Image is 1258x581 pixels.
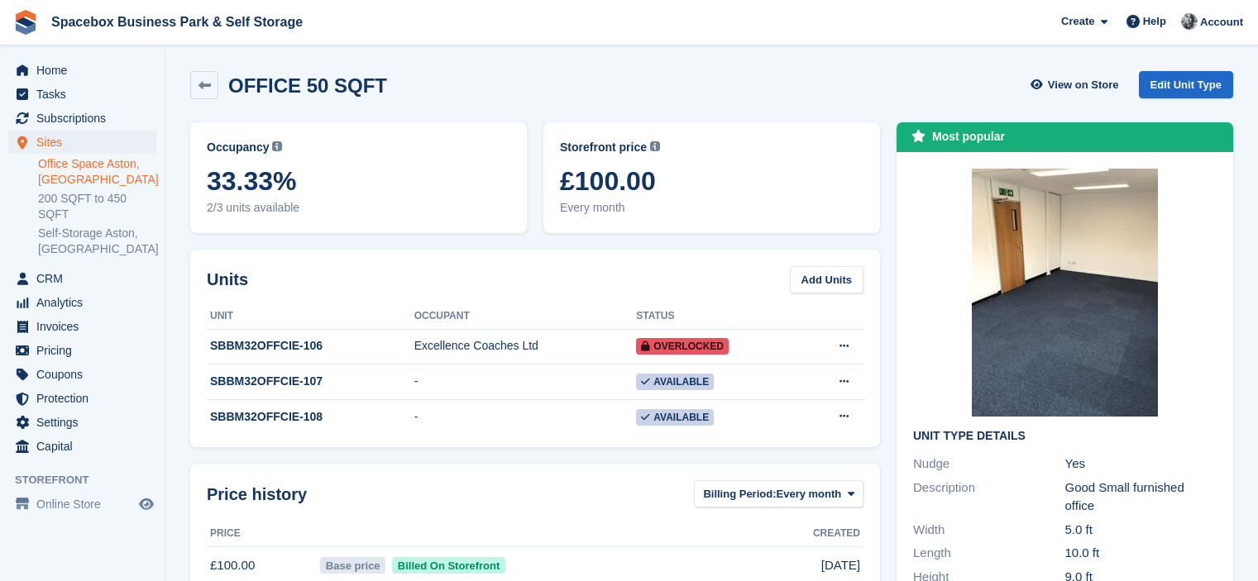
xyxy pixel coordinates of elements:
[207,373,414,390] div: SBBM32OFFCIE-107
[560,166,863,196] span: £100.00
[36,131,136,154] span: Sites
[392,557,505,574] span: Billed On Storefront
[36,493,136,516] span: Online Store
[1065,544,1217,563] div: 10.0 ft
[8,83,156,106] a: menu
[136,494,156,514] a: Preview store
[36,411,136,434] span: Settings
[207,521,317,547] th: Price
[207,166,510,196] span: 33.33%
[1181,13,1198,30] img: SUDIPTA VIRMANI
[228,74,387,97] h2: OFFICE 50 SQFT
[272,141,282,151] img: icon-info-grey-7440780725fd019a000dd9b08b2336e03edf1995a4989e88bcd33f0948082b44.svg
[913,430,1217,443] h2: Unit Type details
[1029,71,1126,98] a: View on Store
[36,291,136,314] span: Analytics
[1065,521,1217,540] div: 5.0 ft
[36,387,136,410] span: Protection
[207,337,414,355] div: SBBM32OFFCIE-106
[1048,77,1119,93] span: View on Store
[320,557,385,574] span: Base price
[414,399,637,434] td: -
[636,303,801,330] th: Status
[8,363,156,386] a: menu
[414,364,637,400] td: -
[1061,13,1094,30] span: Create
[1143,13,1166,30] span: Help
[913,479,1065,516] div: Description
[414,303,637,330] th: Occupant
[932,128,1005,145] div: Most popular
[8,493,156,516] a: menu
[813,526,860,541] span: Created
[207,139,269,156] span: Occupancy
[36,267,136,290] span: CRM
[560,139,647,156] span: Storefront price
[703,486,776,502] span: Billing Period:
[1065,479,1217,516] div: Good Small furnished office
[636,409,714,426] span: Available
[636,338,729,355] span: Overlocked
[694,480,863,507] button: Billing Period: Every month
[8,339,156,362] a: menu
[207,267,248,292] h2: Units
[790,266,863,293] a: Add Units
[8,267,156,290] a: menu
[1139,71,1233,98] a: Edit Unit Type
[207,482,307,507] span: Price history
[36,83,136,106] span: Tasks
[36,107,136,130] span: Subscriptions
[15,472,165,488] span: Storefront
[8,107,156,130] a: menu
[8,131,156,154] a: menu
[38,191,156,222] a: 200 SQFT to 450 SQFT
[8,291,156,314] a: menu
[207,199,510,217] span: 2/3 units available
[913,455,1065,474] div: Nudge
[8,435,156,458] a: menu
[560,199,863,217] span: Every month
[8,387,156,410] a: menu
[36,339,136,362] span: Pricing
[13,10,38,35] img: stora-icon-8386f47178a22dfd0bd8f6a31ec36ba5ce8667c1dd55bd0f319d3a0aa187defe.svg
[8,59,156,82] a: menu
[45,8,309,36] a: Spacebox Business Park & Self Storage
[36,315,136,338] span: Invoices
[36,435,136,458] span: Capital
[207,408,414,426] div: SBBM32OFFCIE-108
[913,521,1065,540] div: Width
[8,411,156,434] a: menu
[913,544,1065,563] div: Length
[821,556,860,575] span: [DATE]
[36,59,136,82] span: Home
[36,363,136,386] span: Coupons
[207,303,414,330] th: Unit
[1200,14,1243,31] span: Account
[414,337,637,355] div: Excellence Coaches Ltd
[38,156,156,188] a: Office Space Aston, [GEOGRAPHIC_DATA]
[8,315,156,338] a: menu
[636,374,714,390] span: Available
[650,141,660,151] img: icon-info-grey-7440780725fd019a000dd9b08b2336e03edf1995a4989e88bcd33f0948082b44.svg
[38,226,156,257] a: Self-Storage Aston, [GEOGRAPHIC_DATA]
[972,169,1158,417] img: office%20new%20image.jpeg
[1065,455,1217,474] div: Yes
[777,486,842,502] span: Every month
